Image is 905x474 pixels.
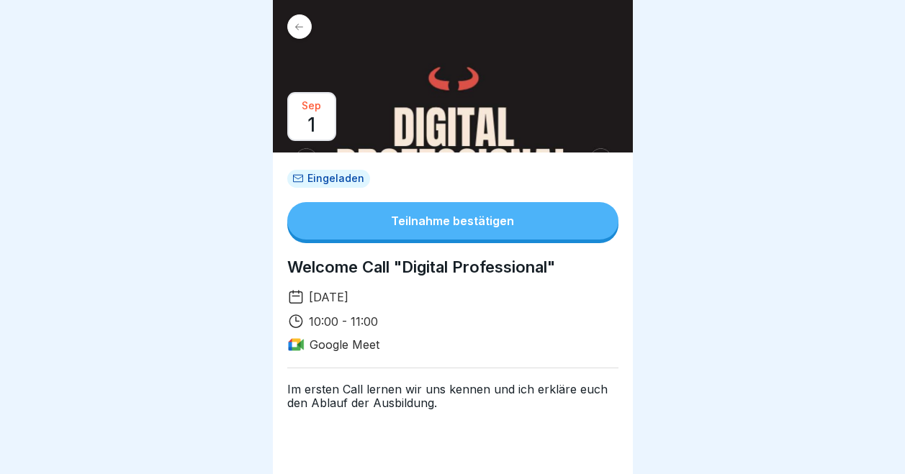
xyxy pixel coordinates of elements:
button: Teilnahme bestätigen [287,202,618,240]
p: Im ersten Call lernen wir uns kennen und ich erkläre euch den Ablauf der Ausbildung. [287,383,618,410]
p: Sep [302,99,321,113]
p: 10:00 - 11:00 [309,315,618,329]
p: Google Meet [310,338,379,352]
p: [DATE] [309,291,618,304]
div: Teilnahme bestätigen [391,214,514,227]
h1: Welcome Call "Digital Professional" [287,257,618,278]
div: Eingeladen [287,170,370,188]
p: 1 [307,115,315,135]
